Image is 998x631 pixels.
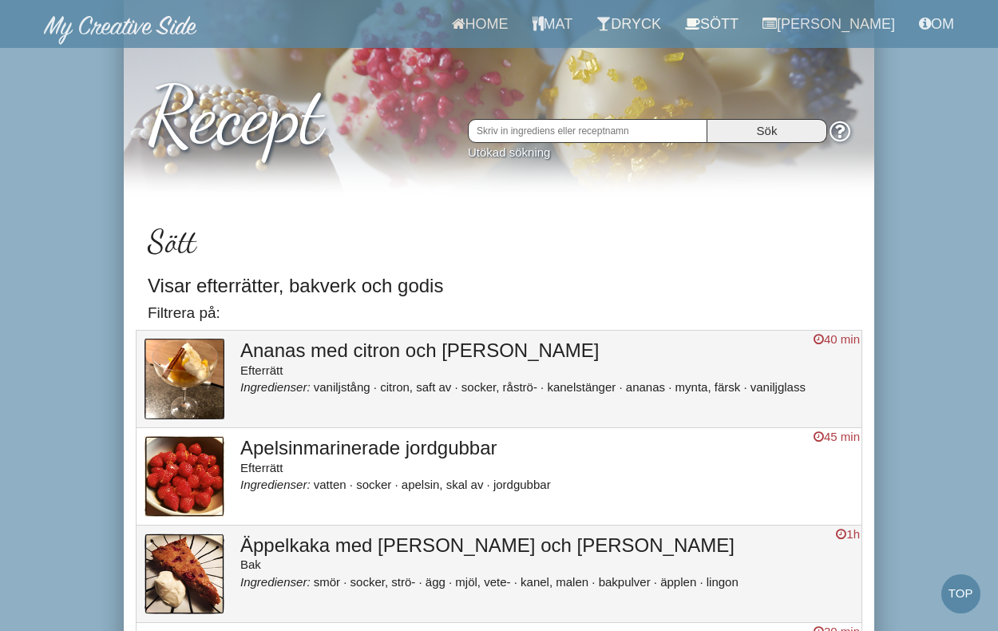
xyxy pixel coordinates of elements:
h3: Visar efterrätter, bakverk och godis [148,276,850,296]
h1: Recept [148,55,850,159]
li: socker, strö- [350,575,422,589]
i: Ingredienser: [240,380,311,394]
li: mjöl, vete- [455,575,517,589]
h3: Apelsinmarinerade jordgubbar [240,438,853,458]
li: vaniljstång [314,380,377,394]
li: kanelstänger [547,380,622,394]
li: bakpulver [599,575,657,589]
div: Efterrätt [240,459,853,476]
li: äpplen [660,575,703,589]
li: socker [356,478,398,491]
img: bild_529.jpg [145,339,224,419]
input: Skriv in ingrediens eller receptnamn [468,119,707,143]
li: ägg [426,575,452,589]
li: kanel, malen [521,575,595,589]
li: apelsin, skal av [402,478,490,491]
li: citron, saft av [380,380,458,394]
li: jordgubbar [493,478,551,491]
li: smör [314,575,347,589]
li: socker, råströ- [461,380,544,394]
img: bild_76.jpg [145,436,224,517]
img: bild_478.jpg [145,534,224,614]
div: 1h [836,526,860,542]
img: MyCreativeSide [44,16,197,45]
h3: Äppelkaka med [PERSON_NAME] och [PERSON_NAME] [240,535,853,556]
a: Utökad sökning [468,145,550,159]
li: vatten [314,478,353,491]
li: ananas [626,380,672,394]
h4: Filtrera på: [148,305,850,322]
li: mynta, färsk [675,380,747,394]
div: 40 min [814,331,860,347]
h3: Ananas med citron och [PERSON_NAME] [240,340,853,361]
div: 45 min [814,428,860,445]
li: lingon [707,575,739,589]
i: Ingredienser: [240,478,311,491]
input: Sök [707,119,827,143]
li: vaniljglass [750,380,806,394]
div: Bak [240,556,853,573]
i: Ingredienser: [240,575,311,589]
h2: Sött [148,224,850,259]
a: Top [941,574,980,613]
div: Efterrätt [240,362,853,379]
